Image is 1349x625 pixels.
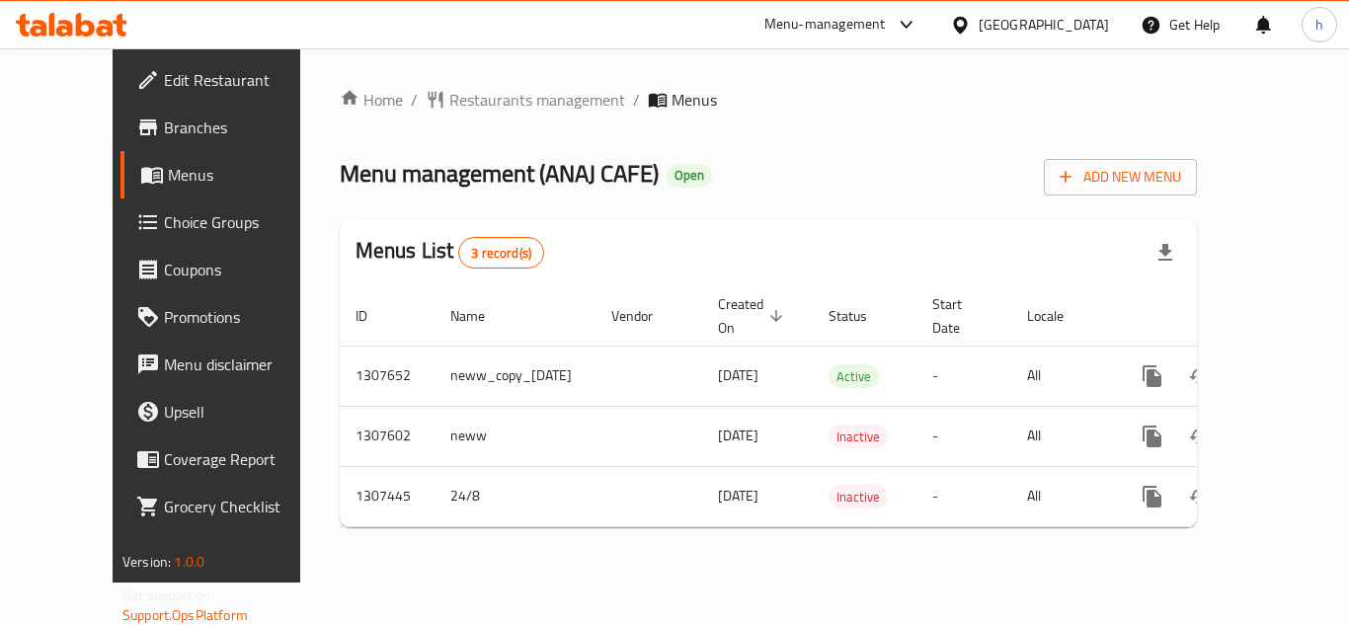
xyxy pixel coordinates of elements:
[1142,229,1189,276] div: Export file
[120,483,338,530] a: Grocery Checklist
[829,364,879,388] div: Active
[932,292,988,340] span: Start Date
[340,286,1334,527] table: enhanced table
[1129,473,1176,520] button: more
[1060,165,1181,190] span: Add New Menu
[1315,14,1323,36] span: h
[718,362,758,388] span: [DATE]
[120,198,338,246] a: Choice Groups
[164,116,322,139] span: Branches
[764,13,886,37] div: Menu-management
[829,304,893,328] span: Status
[174,549,204,575] span: 1.0.0
[1176,413,1224,460] button: Change Status
[1129,352,1176,400] button: more
[120,293,338,341] a: Promotions
[435,406,595,466] td: neww
[979,14,1109,36] div: [GEOGRAPHIC_DATA]
[829,365,879,388] span: Active
[450,304,511,328] span: Name
[426,88,625,112] a: Restaurants management
[829,486,888,508] span: Inactive
[1176,352,1224,400] button: Change Status
[122,549,171,575] span: Version:
[340,88,403,112] a: Home
[164,447,322,471] span: Coverage Report
[164,495,322,518] span: Grocery Checklist
[356,236,544,269] h2: Menus List
[435,346,595,406] td: neww_copy_[DATE]
[459,244,543,263] span: 3 record(s)
[1129,413,1176,460] button: more
[120,246,338,293] a: Coupons
[340,406,435,466] td: 1307602
[120,341,338,388] a: Menu disclaimer
[164,258,322,281] span: Coupons
[916,466,1011,526] td: -
[435,466,595,526] td: 24/8
[340,466,435,526] td: 1307445
[340,151,659,195] span: Menu management ( ANAJ CAFE )
[1027,304,1089,328] span: Locale
[340,346,435,406] td: 1307652
[1113,286,1334,347] th: Actions
[120,104,338,151] a: Branches
[340,88,1197,112] nav: breadcrumb
[718,483,758,508] span: [DATE]
[356,304,393,328] span: ID
[829,426,888,448] span: Inactive
[164,305,322,329] span: Promotions
[449,88,625,112] span: Restaurants management
[718,292,789,340] span: Created On
[1011,406,1113,466] td: All
[164,400,322,424] span: Upsell
[411,88,418,112] li: /
[120,435,338,483] a: Coverage Report
[829,485,888,508] div: Inactive
[829,425,888,448] div: Inactive
[1044,159,1197,195] button: Add New Menu
[164,352,322,376] span: Menu disclaimer
[916,406,1011,466] td: -
[1011,466,1113,526] td: All
[120,388,338,435] a: Upsell
[1011,346,1113,406] td: All
[120,56,338,104] a: Edit Restaurant
[168,163,322,187] span: Menus
[1176,473,1224,520] button: Change Status
[916,346,1011,406] td: -
[164,210,322,234] span: Choice Groups
[672,88,717,112] span: Menus
[611,304,678,328] span: Vendor
[633,88,640,112] li: /
[122,583,213,608] span: Get support on:
[164,68,322,92] span: Edit Restaurant
[667,167,712,184] span: Open
[667,164,712,188] div: Open
[120,151,338,198] a: Menus
[718,423,758,448] span: [DATE]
